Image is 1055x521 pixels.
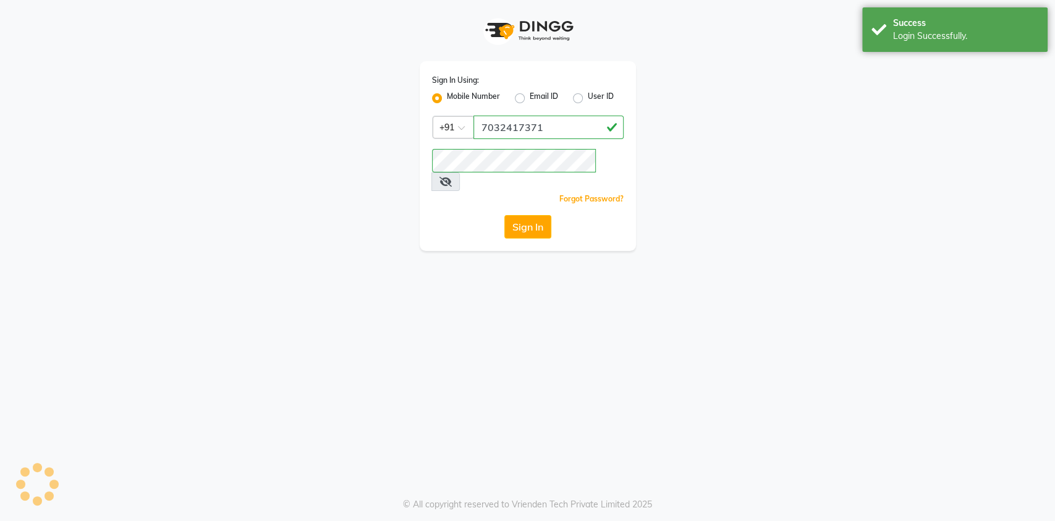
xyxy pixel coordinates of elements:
label: Sign In Using: [432,75,479,86]
label: User ID [588,91,614,106]
a: Forgot Password? [559,194,624,203]
div: Success [893,17,1038,30]
input: Username [432,149,596,172]
label: Mobile Number [447,91,500,106]
label: Email ID [530,91,558,106]
div: Login Successfully. [893,30,1038,43]
input: Username [473,116,624,139]
button: Sign In [504,215,551,239]
img: logo1.svg [478,12,577,49]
